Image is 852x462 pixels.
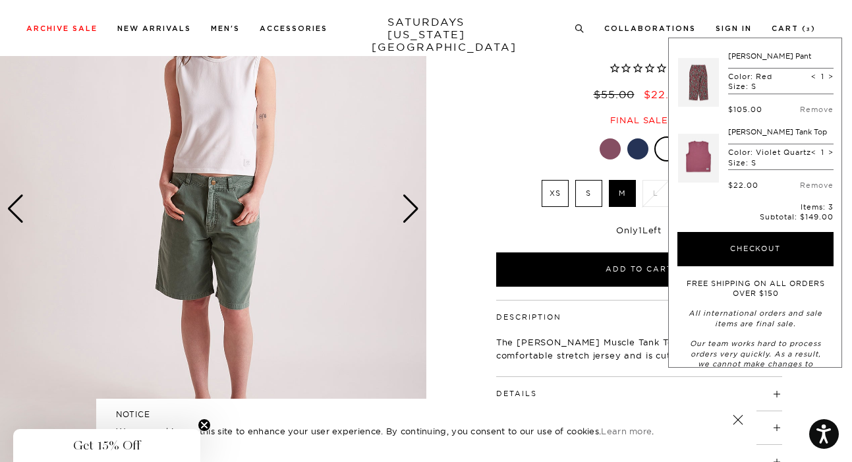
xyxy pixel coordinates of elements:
[728,105,762,114] div: $105.00
[811,72,816,81] span: <
[811,148,816,157] span: <
[728,127,827,136] a: [PERSON_NAME] Tank Top
[800,105,834,114] a: Remove
[496,314,561,321] button: Description
[728,51,811,61] a: [PERSON_NAME] Pant
[496,390,537,397] button: Details
[728,158,811,167] p: Size: S
[7,194,24,223] div: Previous slide
[575,180,602,207] label: S
[772,25,816,32] a: Cart (3)
[604,25,696,32] a: Collaborations
[372,16,480,53] a: SATURDAYS[US_STATE][GEOGRAPHIC_DATA]
[26,25,98,32] a: Archive Sale
[496,252,782,287] button: Add to Cart
[828,72,834,81] span: >
[800,181,834,190] a: Remove
[609,180,636,207] label: M
[260,25,327,32] a: Accessories
[800,29,834,38] a: Remove
[117,25,191,32] a: New Arrivals
[116,424,690,438] p: We use cookies on this site to enhance your user experience. By continuing, you consent to our us...
[73,438,140,453] span: Get 15% Off
[728,148,811,157] p: Color: Violet Quartz
[677,212,834,221] p: Subtotal:
[494,115,784,126] div: Final sale
[728,82,772,91] p: Size: S
[807,27,811,32] small: 3
[684,279,827,299] p: FREE SHIPPING ON ALL ORDERS OVER $150
[716,25,752,32] a: Sign In
[402,194,420,223] div: Next slide
[639,225,642,235] span: 1
[198,419,211,432] button: Close teaser
[211,25,240,32] a: Men's
[677,202,834,212] p: Items: 3
[828,148,834,157] span: >
[496,225,782,236] div: Only Left
[116,409,737,420] h5: NOTICE
[494,62,784,76] span: Rated 0.0 out of 5 stars 0 reviews
[689,308,822,328] em: All international orders and sale items are final sale.
[601,426,652,436] a: Learn more
[800,212,834,221] span: $149.00
[728,181,758,190] div: $22.00
[644,88,685,101] span: $22.00
[728,72,772,81] p: Color: Red
[594,88,640,101] del: $55.00
[677,232,834,266] button: Checkout
[686,339,825,378] em: Our team works hard to process orders very quickly. As a result, we cannot make changes to orders...
[496,335,782,375] p: The [PERSON_NAME] Muscle Tank Top is fabricated in a comfortable stretch jersey and is cut in a s...
[542,180,569,207] label: XS
[13,429,200,462] div: Get 15% OffClose teaser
